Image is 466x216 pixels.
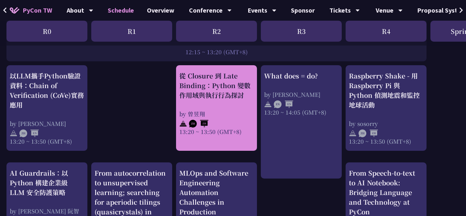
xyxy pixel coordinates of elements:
div: by sosorry [349,119,423,128]
div: 從 Closure 到 Late Binding：Python 變數作用域與執行行為探討 [179,71,254,100]
img: svg+xml;base64,PHN2ZyB4bWxucz0iaHR0cDovL3d3dy53My5vcmcvMjAwMC9zdmciIHdpZHRoPSIyNCIgaGVpZ2h0PSIyNC... [349,129,357,137]
div: R2 [176,21,257,42]
div: What does = do? [264,71,338,81]
img: ZHZH.38617ef.svg [189,120,208,128]
img: svg+xml;base64,PHN2ZyB4bWxucz0iaHR0cDovL3d3dy53My5vcmcvMjAwMC9zdmciIHdpZHRoPSIyNCIgaGVpZ2h0PSIyNC... [264,100,272,108]
a: PyCon TW [3,2,59,18]
div: Raspberry Shake - 用 Raspberry Pi 與 Python 偵測地震和監控地球活動 [349,71,423,110]
img: svg+xml;base64,PHN2ZyB4bWxucz0iaHR0cDovL3d3dy53My5vcmcvMjAwMC9zdmciIHdpZHRoPSIyNCIgaGVpZ2h0PSIyNC... [10,129,17,137]
img: Home icon of PyCon TW 2025 [10,7,19,14]
div: 13:20 ~ 13:50 (GMT+8) [179,128,254,136]
a: What does = do? by [PERSON_NAME] 13:20 ~ 14:05 (GMT+8) [264,71,338,173]
img: ENEN.5a408d1.svg [274,100,293,108]
img: ZHEN.371966e.svg [19,129,39,137]
a: Raspberry Shake - 用 Raspberry Pi 與 Python 偵測地震和監控地球活動 by sosorry 13:20 ~ 13:50 (GMT+8) [349,71,423,145]
div: by [PERSON_NAME] [264,90,338,98]
img: svg+xml;base64,PHN2ZyB4bWxucz0iaHR0cDovL3d3dy53My5vcmcvMjAwMC9zdmciIHdpZHRoPSIyNCIgaGVpZ2h0PSIyNC... [179,120,187,128]
div: R1 [91,21,172,42]
img: ZHZH.38617ef.svg [359,129,378,137]
div: 13:20 ~ 14:05 (GMT+8) [264,108,338,116]
div: by [PERSON_NAME] [10,119,84,128]
div: R0 [6,21,87,42]
div: AI Guardrails：以 Python 構建企業級 LLM 安全防護策略 [10,168,84,197]
div: 12:15 ~ 13:20 (GMT+8) [10,48,423,56]
div: 13:20 ~ 13:50 (GMT+8) [349,137,423,145]
div: R3 [261,21,342,42]
div: R4 [346,21,427,42]
div: 以LLM攜手Python驗證資料：Chain of Verification (CoVe)實務應用 [10,71,84,110]
a: 以LLM攜手Python驗證資料：Chain of Verification (CoVe)實務應用 by [PERSON_NAME] 13:20 ~ 13:50 (GMT+8) [10,71,84,145]
span: PyCon TW [23,5,52,15]
div: by 曾昱翔 [179,110,254,118]
a: 從 Closure 到 Late Binding：Python 變數作用域與執行行為探討 by 曾昱翔 13:20 ~ 13:50 (GMT+8) [179,71,254,145]
div: 13:20 ~ 13:50 (GMT+8) [10,137,84,145]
